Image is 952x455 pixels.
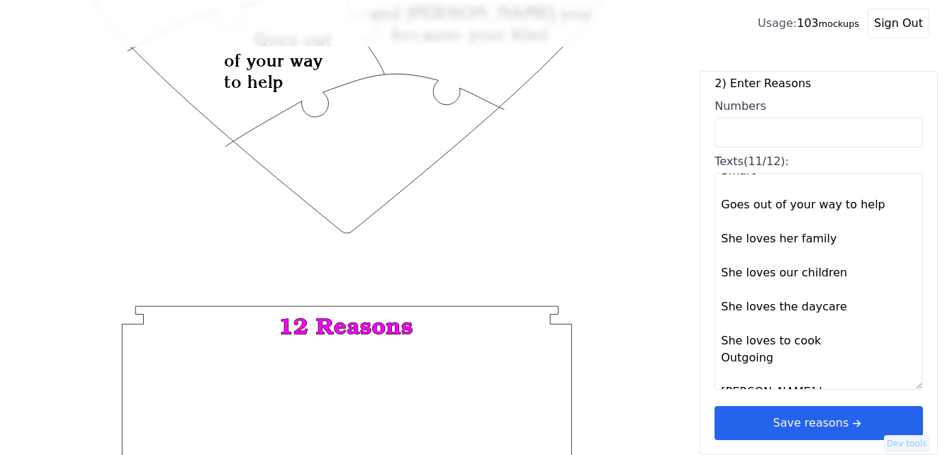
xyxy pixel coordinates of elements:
[715,98,923,115] div: Numbers
[715,75,923,92] label: 2) Enter Reasons
[819,18,859,29] small: mockups
[715,153,923,170] div: Texts
[884,435,930,452] button: Dev tools
[715,173,923,390] textarea: Texts(11/12):
[715,118,923,147] input: Numbers
[225,50,323,71] text: of your way
[744,155,789,168] span: (11/12):
[224,71,284,92] text: to help
[849,415,864,431] svg: arrow right short
[758,15,859,32] div: 103
[715,406,923,440] button: Save reasonsarrow right short
[758,16,797,30] span: Usage:
[254,28,332,50] text: Goes out
[868,9,929,38] button: Sign Out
